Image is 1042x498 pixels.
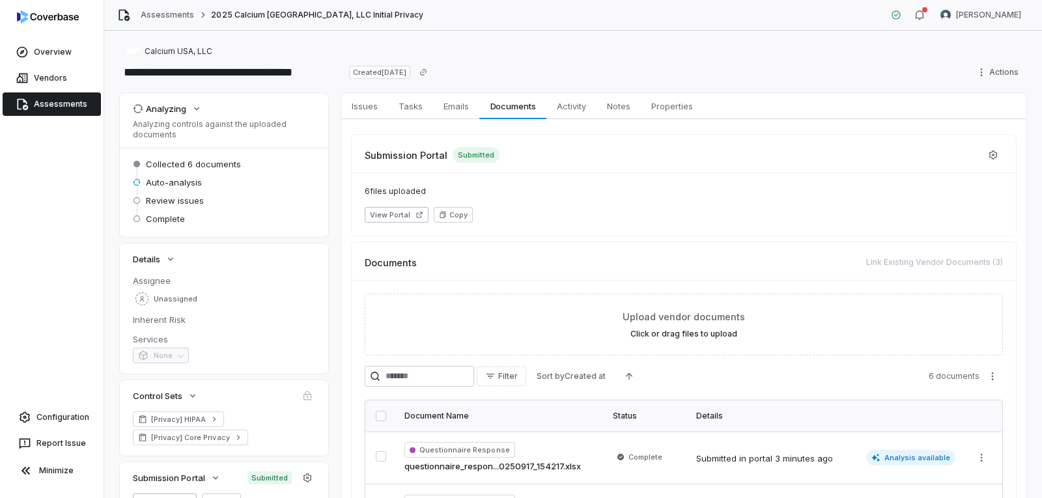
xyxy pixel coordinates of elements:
span: Submitted [453,147,500,163]
div: Status [613,411,681,421]
span: 6 documents [929,371,979,381]
span: 2025 Calcium [GEOGRAPHIC_DATA], LLC Initial Privacy [211,10,423,20]
span: Control Sets [133,390,182,402]
button: Analyzing [129,97,206,120]
span: Upload vendor documents [623,310,745,324]
button: Report Issue [5,432,98,455]
span: Questionnaire Response [404,442,515,458]
span: Documents [485,98,541,115]
div: 3 minutes ago [775,452,833,465]
span: Submission Portal [365,148,447,162]
a: [Privacy] Core Privacy [133,430,248,445]
a: questionnaire_respon...0250917_154217.xlsx [404,460,581,473]
button: Arun Muthu avatar[PERSON_NAME] [933,5,1029,25]
span: Vendors [34,73,67,83]
a: Overview [3,40,101,64]
button: https://calciumco.com/Calcium USA, LLC [122,40,216,63]
span: Filter [498,371,518,381]
span: Notes [602,98,636,115]
span: Collected 6 documents [146,158,241,170]
button: Copy [434,207,473,223]
svg: Ascending [624,371,634,381]
button: Control Sets [129,384,202,408]
span: Created [DATE] [349,66,410,79]
span: Submitted [247,471,292,484]
span: [Privacy] Core Privacy [151,432,230,443]
dt: Inherent Risk [133,314,315,325]
div: Document Name [404,411,597,421]
button: Sort byCreated at [529,367,613,386]
span: Analysis available [866,450,956,465]
span: [Privacy] HIPAA [151,414,206,424]
button: View Portal [365,207,429,223]
span: 6 files uploaded [365,186,1003,197]
span: Minimize [39,465,74,476]
span: Unassigned [154,294,197,304]
a: [Privacy] HIPAA [133,411,224,427]
button: Details [129,247,180,271]
span: Submission Portal [133,472,205,484]
a: Configuration [5,406,98,429]
img: Arun Muthu avatar [940,10,951,20]
span: Documents [365,256,417,270]
img: logo-D7KZi-bG.svg [17,10,79,23]
p: Analyzing controls against the uploaded documents [133,119,315,140]
span: Complete [628,452,662,462]
span: Emails [438,98,474,115]
div: Analyzing [133,103,186,115]
span: Overview [34,47,72,57]
span: Complete [146,213,185,225]
dt: Services [133,333,315,345]
span: Auto-analysis [146,176,202,188]
label: Click or drag files to upload [630,329,737,339]
div: Submitted in portal [696,452,833,465]
button: More actions [971,448,992,467]
span: Configuration [36,412,89,422]
dt: Assignee [133,275,315,286]
button: More actions [982,367,1003,386]
span: Review issues [146,195,204,206]
span: Assessments [34,99,87,109]
button: Submission Portal [129,466,225,490]
a: Assessments [3,92,101,116]
span: Activity [552,98,591,115]
span: Tasks [393,98,428,115]
span: Report Issue [36,438,86,449]
button: Minimize [5,458,98,484]
button: Actions [972,62,1026,82]
a: Vendors [3,66,101,90]
button: Copy link [412,61,435,84]
span: Calcium USA, LLC [145,46,212,57]
button: Filter [477,367,526,386]
span: [PERSON_NAME] [956,10,1021,20]
span: Issues [346,98,383,115]
a: Assessments [141,10,194,20]
span: Details [133,253,160,265]
button: Ascending [616,367,642,386]
div: Details [696,411,955,421]
span: Properties [646,98,698,115]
